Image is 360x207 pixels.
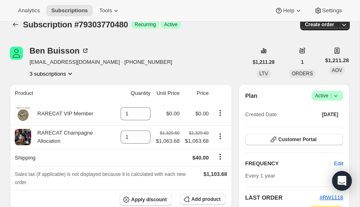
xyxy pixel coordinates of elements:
[30,70,74,78] button: Product actions
[15,129,31,145] img: product img
[164,21,178,28] span: Active
[245,92,257,100] h2: Plan
[214,108,227,117] button: Product actions
[245,173,275,179] span: Every 1 year
[30,47,89,55] div: Ben Buisson
[330,92,332,99] span: |
[292,71,313,76] span: ORDERS
[192,155,209,161] span: $40.00
[245,134,343,145] button: Customer Portal
[46,5,93,16] button: Subscriptions
[180,193,226,205] button: Add product
[203,171,227,177] span: $1,103.68
[214,132,227,141] button: Product actions
[94,5,125,16] button: Tools
[305,21,334,28] span: Create order
[23,20,128,29] span: Subscription #79303770480
[10,148,118,166] th: Shipping
[325,56,349,65] span: $1,211.28
[245,110,277,119] span: Created Date
[31,110,93,118] div: RARECAT VIP Member
[51,7,88,14] span: Subscriptions
[332,67,342,73] span: AOV
[120,193,172,206] button: Apply discount
[248,56,279,68] button: $1,211.28
[31,129,115,145] div: RARECAT Champagne Allocation
[283,7,294,14] span: Help
[10,47,23,60] span: Ben Buisson
[319,194,343,200] a: #RW1118
[319,193,343,202] button: #RW1118
[196,110,209,117] span: $0.00
[15,171,186,185] span: Sales tax (if applicable) is not displayed because it is calculated with each new order.
[10,84,118,102] th: Product
[322,7,342,14] span: Settings
[10,19,21,30] button: Subscriptions
[185,137,209,145] span: $1,063.68
[118,84,153,102] th: Quantity
[296,56,309,68] button: 1
[317,109,343,120] button: [DATE]
[300,19,339,30] button: Create order
[301,59,304,65] span: 1
[253,59,274,65] span: $1,211.28
[189,130,209,135] small: $1,329.60
[270,5,307,16] button: Help
[259,71,268,76] span: LTV
[15,106,31,122] img: product img
[329,157,348,170] button: Edit
[13,5,45,16] button: Analytics
[245,193,319,202] h2: LAST ORDER
[322,111,338,118] span: [DATE]
[30,58,172,66] span: [EMAIL_ADDRESS][DOMAIN_NAME] · [PHONE_NUMBER]
[134,21,156,28] span: Recurring
[156,137,180,145] span: $1,063.68
[160,130,180,135] small: $1,329.60
[214,152,227,161] button: Shipping actions
[191,196,221,202] span: Add product
[99,7,112,14] span: Tools
[18,7,40,14] span: Analytics
[278,136,317,143] span: Customer Portal
[153,84,182,102] th: Unit Price
[166,110,180,117] span: $0.00
[245,160,334,168] h2: FREQUENCY
[332,171,352,191] div: Open Intercom Messenger
[309,5,347,16] button: Settings
[182,84,211,102] th: Price
[334,160,343,168] span: Edit
[315,92,340,100] span: Active
[131,196,167,203] span: Apply discount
